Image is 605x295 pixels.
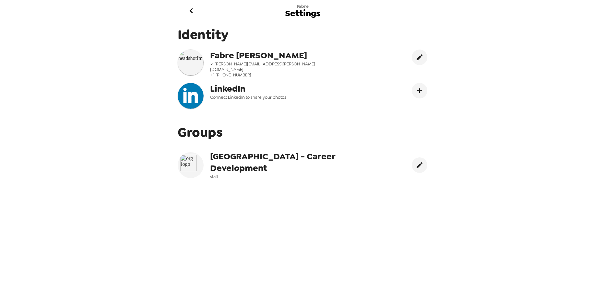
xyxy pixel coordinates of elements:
span: Fabre [297,4,309,9]
button: Connect LinekdIn [412,83,427,98]
span: Settings [285,9,320,18]
img: headshotImg [178,83,204,109]
span: Groups [178,124,223,141]
span: [GEOGRAPHIC_DATA] - Career Development [210,151,374,174]
span: ✓ [PERSON_NAME][EMAIL_ADDRESS][PERSON_NAME][DOMAIN_NAME] [210,61,341,72]
span: Connect LinkedIn to share your photos [210,95,341,100]
button: edit [412,157,427,173]
span: Identity [178,26,427,43]
span: staff [210,174,374,179]
img: headshotImg [178,50,204,75]
img: org logo [180,155,201,176]
button: edit [412,50,427,65]
span: + 1 [PHONE_NUMBER] [210,72,341,78]
span: LinkedIn [210,83,341,95]
span: Fabre [PERSON_NAME] [210,50,341,61]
